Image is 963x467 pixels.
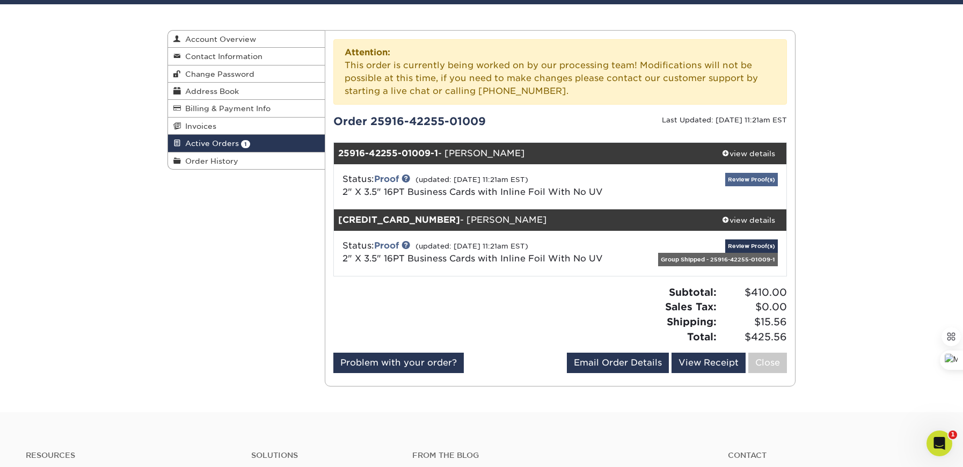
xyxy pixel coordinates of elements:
[168,48,325,65] a: Contact Information
[181,104,271,113] span: Billing & Payment Info
[949,430,957,439] span: 1
[342,187,603,197] a: 2" X 3.5" 16PT Business Cards with Inline Foil With No UV
[334,239,636,265] div: Status:
[720,285,787,300] span: $410.00
[168,100,325,117] a: Billing & Payment Info
[720,315,787,330] span: $15.56
[672,353,746,373] a: View Receipt
[711,143,786,164] a: view details
[415,176,528,184] small: (updated: [DATE] 11:21am EST)
[168,31,325,48] a: Account Overview
[334,143,711,164] div: - [PERSON_NAME]
[711,148,786,159] div: view details
[711,215,786,225] div: view details
[720,300,787,315] span: $0.00
[251,451,396,460] h4: Solutions
[669,286,717,298] strong: Subtotal:
[415,242,528,250] small: (updated: [DATE] 11:21am EST)
[334,209,711,231] div: - [PERSON_NAME]
[667,316,717,327] strong: Shipping:
[725,173,778,186] a: Review Proof(s)
[338,215,460,225] strong: [CREDIT_CARD_NUMBER]
[334,173,636,199] div: Status:
[168,83,325,100] a: Address Book
[181,52,262,61] span: Contact Information
[181,35,256,43] span: Account Overview
[658,253,778,266] div: Group Shipped - 25916-42255-01009-1
[181,157,238,165] span: Order History
[711,209,786,231] a: view details
[333,353,464,373] a: Problem with your order?
[687,331,717,342] strong: Total:
[412,451,699,460] h4: From the Blog
[748,353,787,373] a: Close
[241,140,250,148] span: 1
[728,451,937,460] a: Contact
[168,152,325,169] a: Order History
[168,135,325,152] a: Active Orders 1
[181,122,216,130] span: Invoices
[333,39,787,105] div: This order is currently being worked on by our processing team! Modifications will not be possibl...
[665,301,717,312] strong: Sales Tax:
[181,139,239,148] span: Active Orders
[325,113,560,129] div: Order 25916-42255-01009
[662,116,787,124] small: Last Updated: [DATE] 11:21am EST
[926,430,952,456] iframe: Intercom live chat
[168,65,325,83] a: Change Password
[26,451,235,460] h4: Resources
[168,118,325,135] a: Invoices
[345,47,390,57] strong: Attention:
[725,239,778,253] a: Review Proof(s)
[374,240,399,251] a: Proof
[567,353,669,373] a: Email Order Details
[181,87,239,96] span: Address Book
[720,330,787,345] span: $425.56
[374,174,399,184] a: Proof
[338,148,438,158] strong: 25916-42255-01009-1
[181,70,254,78] span: Change Password
[342,253,603,264] a: 2" X 3.5" 16PT Business Cards with Inline Foil With No UV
